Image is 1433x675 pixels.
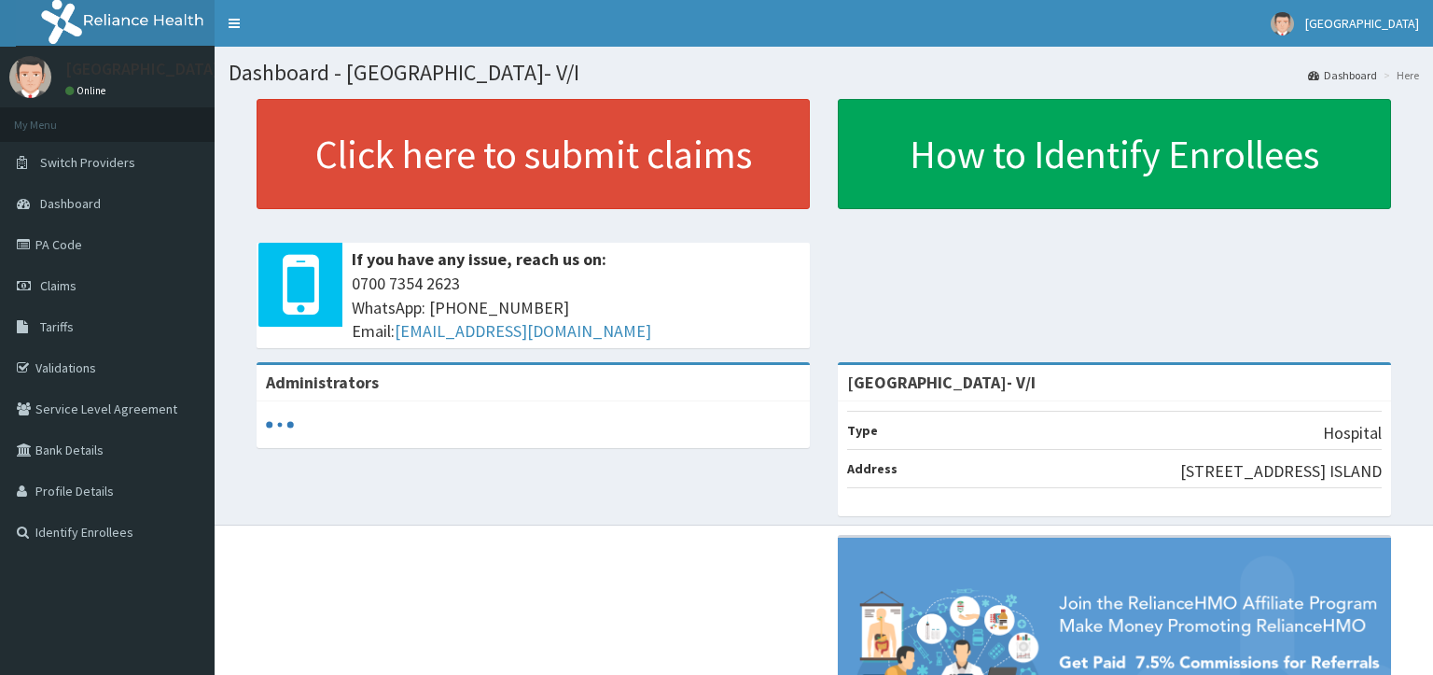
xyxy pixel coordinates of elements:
li: Here [1379,67,1419,83]
b: Address [847,460,897,477]
a: Dashboard [1308,67,1377,83]
strong: [GEOGRAPHIC_DATA]- V/I [847,372,1036,393]
img: User Image [9,56,51,98]
span: Dashboard [40,195,101,212]
a: How to Identify Enrollees [838,99,1391,209]
span: Switch Providers [40,154,135,171]
span: [GEOGRAPHIC_DATA] [1305,15,1419,32]
b: Type [847,422,878,439]
p: Hospital [1323,421,1382,445]
svg: audio-loading [266,411,294,439]
h1: Dashboard - [GEOGRAPHIC_DATA]- V/I [229,61,1419,85]
a: Click here to submit claims [257,99,810,209]
p: [STREET_ADDRESS] ISLAND [1180,459,1382,484]
span: 0700 7354 2623 WhatsApp: [PHONE_NUMBER] Email: [352,272,800,344]
span: Tariffs [40,318,74,335]
b: If you have any issue, reach us on: [352,248,606,270]
a: [EMAIL_ADDRESS][DOMAIN_NAME] [395,320,651,342]
b: Administrators [266,372,379,393]
img: User Image [1271,12,1294,35]
p: [GEOGRAPHIC_DATA] [65,61,219,77]
a: Online [65,84,110,97]
span: Claims [40,277,77,294]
